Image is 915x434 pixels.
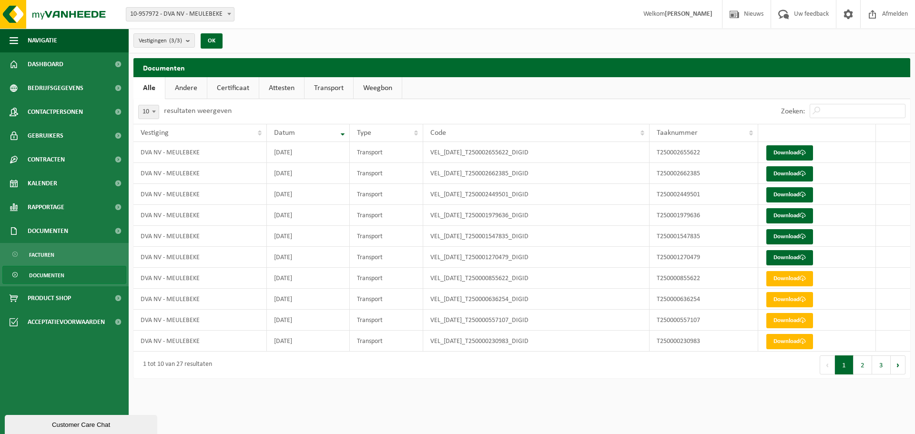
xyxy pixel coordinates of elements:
span: Rapportage [28,195,64,219]
td: T250002655622 [650,142,758,163]
td: VEL_[DATE]_T250000855622_DIGID [423,268,650,289]
td: Transport [350,226,423,247]
td: [DATE] [267,289,350,310]
a: Attesten [259,77,304,99]
a: Download [766,166,813,182]
td: DVA NV - MEULEBEKE [133,331,267,352]
td: Transport [350,142,423,163]
td: T250002449501 [650,184,758,205]
td: Transport [350,163,423,184]
span: Code [430,129,446,137]
td: DVA NV - MEULEBEKE [133,226,267,247]
span: 10-957972 - DVA NV - MEULEBEKE [126,7,234,21]
td: DVA NV - MEULEBEKE [133,205,267,226]
td: VEL_[DATE]_T250002449501_DIGID [423,184,650,205]
button: 1 [835,355,854,374]
a: Download [766,187,813,202]
td: DVA NV - MEULEBEKE [133,247,267,268]
td: DVA NV - MEULEBEKE [133,310,267,331]
td: [DATE] [267,310,350,331]
td: Transport [350,310,423,331]
span: Vestiging [141,129,169,137]
td: [DATE] [267,226,350,247]
td: T250000230983 [650,331,758,352]
a: Download [766,313,813,328]
td: Transport [350,184,423,205]
td: DVA NV - MEULEBEKE [133,142,267,163]
label: resultaten weergeven [164,107,232,115]
button: Previous [820,355,835,374]
a: Download [766,250,813,265]
span: Taaknummer [657,129,698,137]
span: Type [357,129,371,137]
span: Documenten [29,266,64,284]
td: VEL_[DATE]_T250000557107_DIGID [423,310,650,331]
td: Transport [350,205,423,226]
a: Download [766,292,813,307]
span: Contactpersonen [28,100,83,124]
td: VEL_[DATE]_T250000636254_DIGID [423,289,650,310]
strong: [PERSON_NAME] [665,10,712,18]
a: Download [766,208,813,223]
span: Vestigingen [139,34,182,48]
span: Product Shop [28,286,71,310]
td: Transport [350,289,423,310]
td: T250001270479 [650,247,758,268]
a: Download [766,334,813,349]
span: Kalender [28,172,57,195]
span: Gebruikers [28,124,63,148]
td: Transport [350,331,423,352]
span: 10 [139,105,159,119]
h2: Documenten [133,58,910,77]
iframe: chat widget [5,413,159,434]
span: 10 [138,105,159,119]
td: [DATE] [267,268,350,289]
button: Vestigingen(3/3) [133,33,195,48]
td: T250001547835 [650,226,758,247]
button: 2 [854,355,872,374]
a: Facturen [2,245,126,263]
td: VEL_[DATE]_T250001547835_DIGID [423,226,650,247]
span: Bedrijfsgegevens [28,76,83,100]
td: [DATE] [267,142,350,163]
a: Documenten [2,266,126,284]
td: T250000557107 [650,310,758,331]
label: Zoeken: [781,108,805,115]
a: Download [766,145,813,161]
td: [DATE] [267,163,350,184]
td: [DATE] [267,205,350,226]
td: DVA NV - MEULEBEKE [133,289,267,310]
span: Documenten [28,219,68,243]
td: T250000855622 [650,268,758,289]
a: Download [766,229,813,244]
a: Transport [305,77,353,99]
a: Weegbon [354,77,402,99]
span: Acceptatievoorwaarden [28,310,105,334]
td: Transport [350,268,423,289]
td: DVA NV - MEULEBEKE [133,184,267,205]
span: Dashboard [28,52,63,76]
a: Certificaat [207,77,259,99]
td: Transport [350,247,423,268]
td: T250002662385 [650,163,758,184]
td: DVA NV - MEULEBEKE [133,163,267,184]
td: T250000636254 [650,289,758,310]
span: Contracten [28,148,65,172]
td: VEL_[DATE]_T250002655622_DIGID [423,142,650,163]
button: Next [891,355,905,374]
span: Facturen [29,246,54,264]
td: VEL_[DATE]_T250001979636_DIGID [423,205,650,226]
div: 1 tot 10 van 27 resultaten [138,356,212,373]
td: [DATE] [267,331,350,352]
td: [DATE] [267,184,350,205]
td: VEL_[DATE]_T250002662385_DIGID [423,163,650,184]
button: 3 [872,355,891,374]
span: Datum [274,129,295,137]
button: OK [201,33,223,49]
a: Download [766,271,813,286]
td: [DATE] [267,247,350,268]
a: Andere [165,77,207,99]
td: DVA NV - MEULEBEKE [133,268,267,289]
td: VEL_[DATE]_T250001270479_DIGID [423,247,650,268]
